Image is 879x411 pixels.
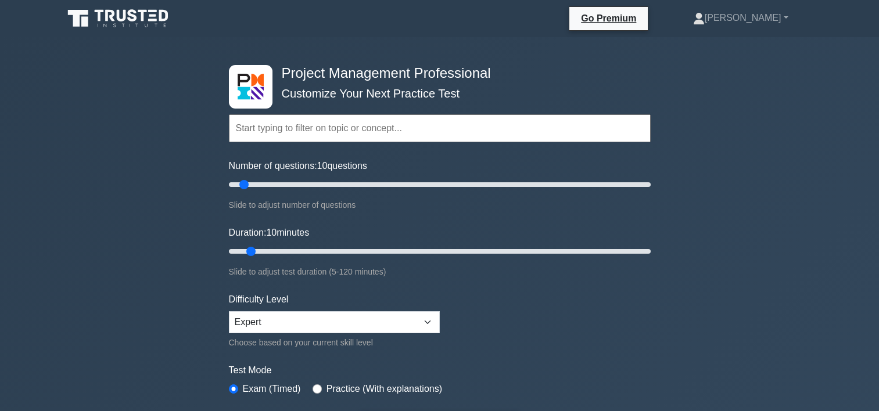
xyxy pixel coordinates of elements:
span: 10 [266,228,277,237]
a: [PERSON_NAME] [665,6,816,30]
label: Difficulty Level [229,293,289,307]
label: Number of questions: questions [229,159,367,173]
label: Duration: minutes [229,226,310,240]
div: Choose based on your current skill level [229,336,440,349]
div: Slide to adjust number of questions [229,198,651,212]
label: Practice (With explanations) [327,382,442,396]
input: Start typing to filter on topic or concept... [229,114,651,142]
label: Test Mode [229,363,651,377]
label: Exam (Timed) [243,382,301,396]
span: 10 [317,161,328,171]
a: Go Premium [574,11,643,26]
div: Slide to adjust test duration (5-120 minutes) [229,265,651,279]
h4: Project Management Professional [277,65,594,82]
